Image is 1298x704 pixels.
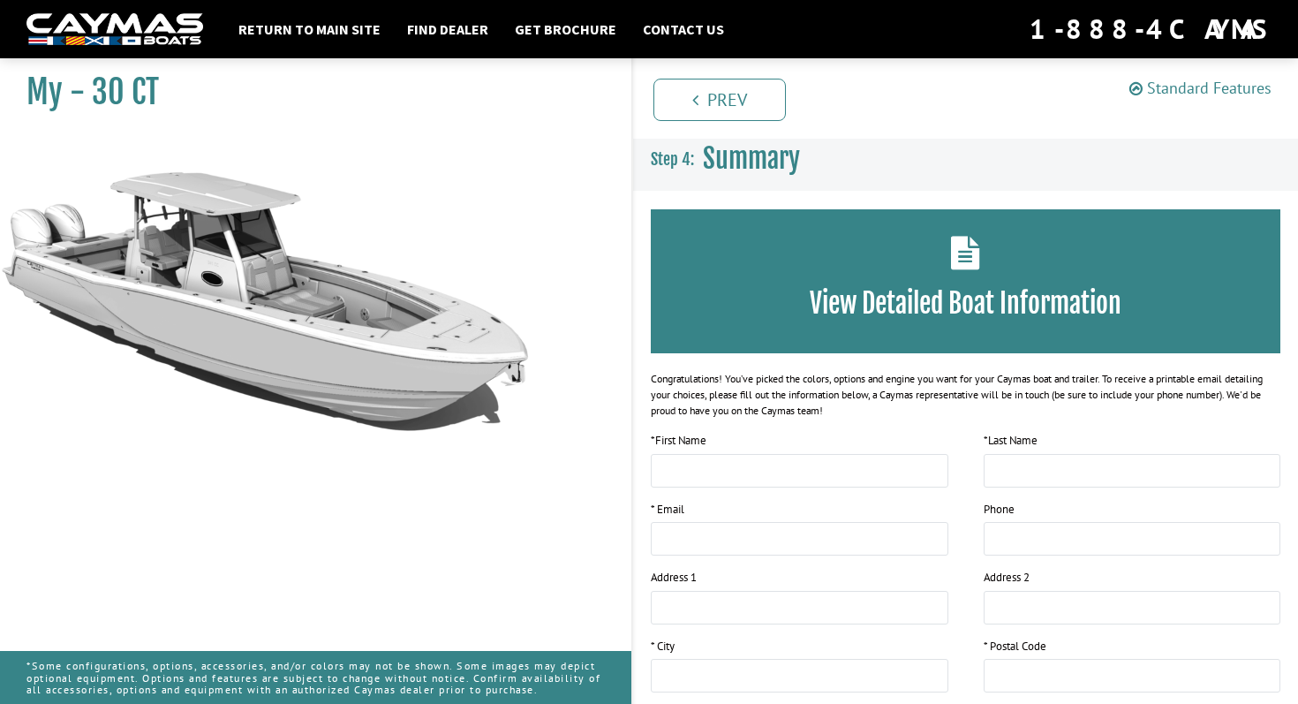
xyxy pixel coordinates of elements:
[651,501,684,519] label: * Email
[984,432,1038,450] label: Last Name
[1129,78,1272,98] a: Standard Features
[634,18,733,41] a: Contact Us
[984,569,1030,587] label: Address 2
[677,287,1254,320] h3: View Detailed Boat Information
[26,651,605,704] p: *Some configurations, options, accessories, and/or colors may not be shown. Some images may depic...
[984,638,1046,655] label: * Postal Code
[1030,10,1272,49] div: 1-888-4CAYMAS
[984,501,1015,519] label: Phone
[651,638,675,655] label: * City
[651,432,706,450] label: First Name
[649,76,1298,121] ul: Pagination
[26,72,587,112] h1: My - 30 CT
[506,18,625,41] a: Get Brochure
[703,142,800,175] span: Summary
[651,371,1280,419] div: Congratulations! You’ve picked the colors, options and engine you want for your Caymas boat and t...
[230,18,389,41] a: Return to main site
[653,79,786,121] a: Prev
[398,18,497,41] a: Find Dealer
[651,569,697,587] label: Address 1
[26,13,203,46] img: white-logo-c9c8dbefe5ff5ceceb0f0178aa75bf4bb51f6bca0971e226c86eb53dfe498488.png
